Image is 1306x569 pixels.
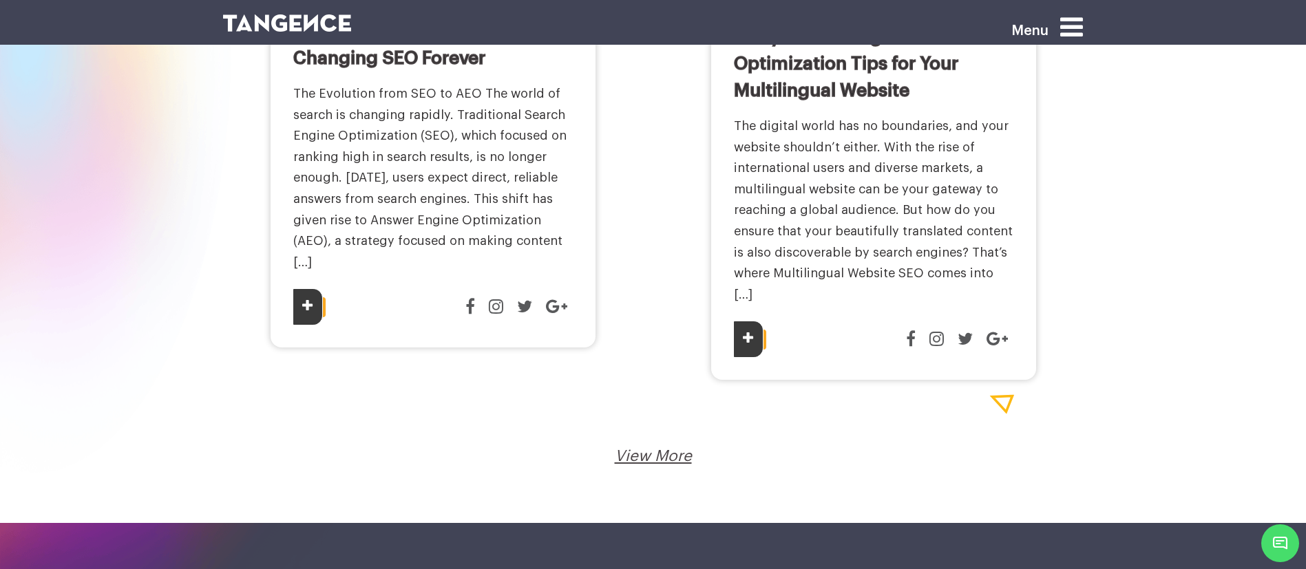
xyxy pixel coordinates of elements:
a: The Evolution from SEO to AEO The world of search is changing rapidly. Traditional Search Engine ... [293,87,567,268]
a: View More [615,449,692,464]
a: 5 Key Search Engine Optimization Tips for Your Multilingual Website [734,28,958,100]
a: The digital world has no boundaries, and your website shouldn’t either. With the rise of internat... [734,120,1013,301]
img: logo SVG [223,14,352,32]
span: Chat Widget [1261,524,1299,562]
